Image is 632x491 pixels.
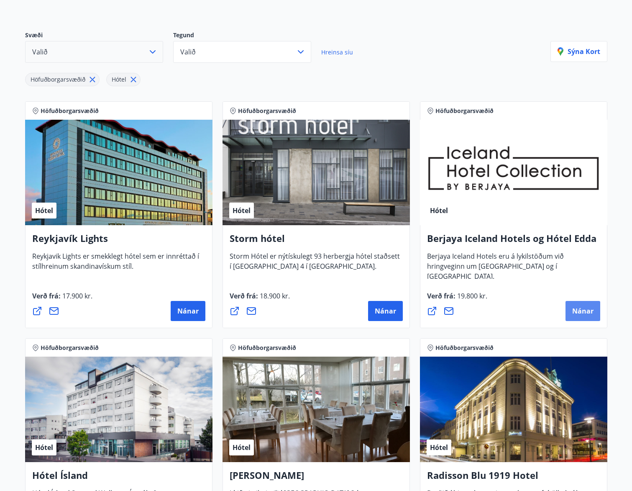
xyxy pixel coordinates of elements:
p: Svæði [25,31,173,41]
span: 17.900 kr. [61,291,92,301]
h4: Reykjavík Lights [32,232,205,251]
span: Höfuðborgarsvæðið [41,344,99,352]
div: Höfuðborgarsvæðið [25,73,100,86]
h4: Hótel Ísland [32,469,205,488]
span: Verð frá : [427,291,487,307]
span: Hótel [35,206,53,215]
button: Nánar [565,301,600,321]
p: Tegund [173,31,321,41]
span: Berjaya Iceland Hotels eru á lykilstöðum við hringveginn um [GEOGRAPHIC_DATA] og í [GEOGRAPHIC_DA... [427,252,564,288]
span: Nánar [572,306,594,316]
span: Hreinsa síu [321,48,353,56]
span: Hótel [430,206,448,215]
span: Reykjavik Lights er smekklegt hótel sem er innréttað í stílhreinum skandinavískum stíl. [32,252,199,278]
h4: [PERSON_NAME] [230,469,403,488]
span: Nánar [177,306,199,316]
button: Valið [25,41,163,63]
span: Hótel [430,443,448,452]
h4: Storm hótel [230,232,403,251]
span: Storm Hótel er nýtískulegt 93 herbergja hótel staðsett í [GEOGRAPHIC_DATA] 4 í [GEOGRAPHIC_DATA]. [230,252,400,278]
span: 19.800 kr. [455,291,487,301]
span: Hótel [233,443,251,452]
span: Höfuðborgarsvæðið [435,344,494,352]
span: Höfuðborgarsvæðið [31,75,85,83]
h4: Berjaya Iceland Hotels og Hótel Edda [427,232,600,251]
button: Valið [173,41,311,63]
span: Hótel [35,443,53,452]
span: Hótel [233,206,251,215]
span: Höfuðborgarsvæðið [238,344,296,352]
span: 18.900 kr. [258,291,290,301]
span: Verð frá : [230,291,290,307]
span: Höfuðborgarsvæðið [435,107,494,115]
button: Sýna kort [550,41,607,62]
span: Nánar [375,306,396,316]
div: Hótel [106,73,141,86]
h4: Radisson Blu 1919 Hotel [427,469,600,488]
button: Nánar [171,301,205,321]
span: Höfuðborgarsvæðið [41,107,99,115]
span: Höfuðborgarsvæðið [238,107,296,115]
button: Nánar [368,301,403,321]
span: Verð frá : [32,291,92,307]
span: Valið [180,47,196,57]
span: Hótel [112,75,126,83]
p: Sýna kort [558,47,600,56]
span: Valið [32,47,48,57]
